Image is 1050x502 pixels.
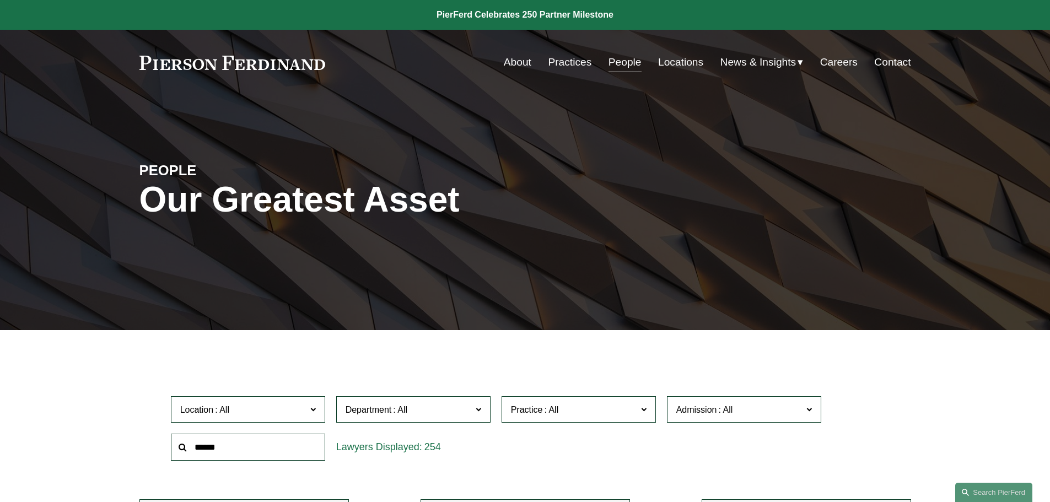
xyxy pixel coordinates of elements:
h1: Our Greatest Asset [139,180,654,220]
span: Location [180,405,214,414]
a: folder dropdown [720,52,804,73]
a: Locations [658,52,703,73]
a: Careers [820,52,858,73]
span: News & Insights [720,53,796,72]
span: Admission [676,405,717,414]
a: Practices [548,52,591,73]
span: Department [346,405,392,414]
a: About [504,52,531,73]
a: People [609,52,642,73]
h4: PEOPLE [139,161,332,179]
a: Search this site [955,483,1032,502]
span: Practice [511,405,543,414]
span: 254 [424,441,441,452]
a: Contact [874,52,911,73]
